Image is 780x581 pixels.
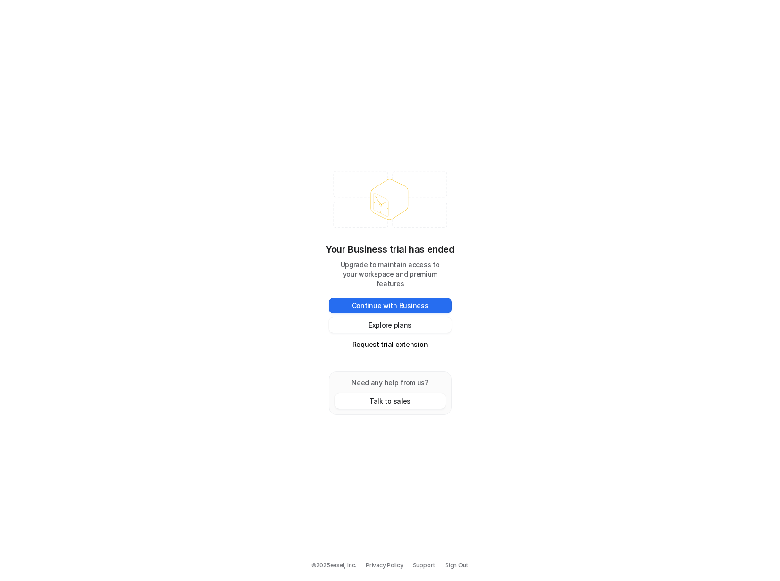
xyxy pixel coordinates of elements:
[413,561,436,570] span: Support
[445,561,469,570] a: Sign Out
[329,260,452,288] p: Upgrade to maintain access to your workspace and premium features
[366,561,403,570] a: Privacy Policy
[335,378,446,387] p: Need any help from us?
[329,337,452,352] button: Request trial extension
[329,298,452,313] button: Continue with Business
[326,242,454,256] p: Your Business trial has ended
[311,561,356,570] p: © 2025 eesel, Inc.
[329,317,452,333] button: Explore plans
[335,393,446,409] button: Talk to sales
